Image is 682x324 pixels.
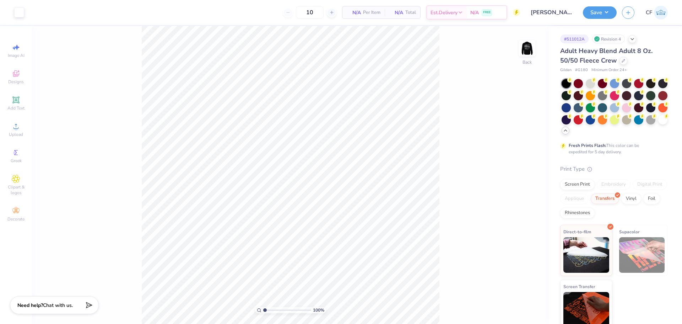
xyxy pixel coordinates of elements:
[560,67,572,73] span: Gildan
[654,6,668,20] img: Cholo Fernandez
[483,10,491,15] span: FREE
[470,9,479,16] span: N/A
[583,6,617,19] button: Save
[405,9,416,16] span: Total
[643,193,660,204] div: Foil
[17,302,43,309] strong: Need help?
[560,193,589,204] div: Applique
[563,237,609,273] img: Direct-to-film
[633,179,667,190] div: Digital Print
[313,307,324,313] span: 100 %
[525,5,578,20] input: Untitled Design
[569,143,606,148] strong: Fresh Prints Flash:
[43,302,73,309] span: Chat with us.
[431,9,458,16] span: Est. Delivery
[569,142,656,155] div: This color can be expedited for 5 day delivery.
[523,59,532,65] div: Back
[8,53,25,58] span: Image AI
[575,67,588,73] span: # G180
[8,79,24,85] span: Designs
[560,208,595,218] div: Rhinestones
[560,179,595,190] div: Screen Print
[597,179,630,190] div: Embroidery
[296,6,324,19] input: – –
[389,9,403,16] span: N/A
[11,158,22,164] span: Greek
[9,132,23,137] span: Upload
[520,41,534,55] img: Back
[621,193,641,204] div: Vinyl
[7,216,25,222] span: Decorate
[363,9,380,16] span: Per Item
[4,184,28,196] span: Clipart & logos
[7,105,25,111] span: Add Text
[592,34,625,43] div: Revision 4
[560,165,668,173] div: Print Type
[347,9,361,16] span: N/A
[619,228,640,235] span: Supacolor
[591,193,619,204] div: Transfers
[646,9,652,17] span: CF
[560,34,589,43] div: # 511012A
[560,47,653,65] span: Adult Heavy Blend Adult 8 Oz. 50/50 Fleece Crew
[563,228,591,235] span: Direct-to-film
[591,67,627,73] span: Minimum Order: 24 +
[619,237,665,273] img: Supacolor
[646,6,668,20] a: CF
[563,283,595,290] span: Screen Transfer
